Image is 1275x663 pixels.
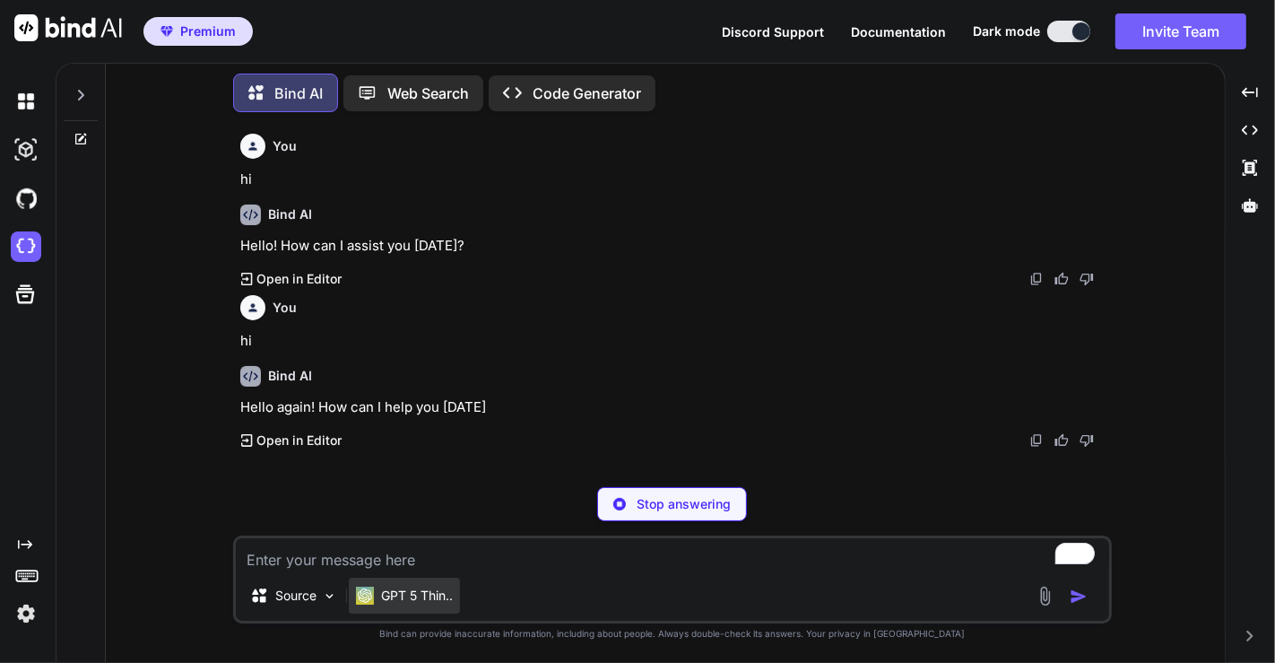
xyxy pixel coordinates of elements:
img: darkAi-studio [11,135,41,165]
p: Bind AI [274,83,323,104]
p: hi [240,170,1108,190]
img: icon [1070,588,1088,606]
p: Code Generator [533,83,641,104]
p: hi [240,331,1108,352]
p: Stop answering [637,495,731,513]
span: Discord Support [722,24,824,39]
img: githubDark [11,183,41,214]
button: Documentation [851,22,946,41]
img: settings [11,598,41,629]
span: Dark mode [973,22,1040,40]
img: attachment [1035,586,1055,606]
img: copy [1029,272,1044,286]
button: Invite Team [1115,13,1246,49]
p: Open in Editor [256,270,342,288]
p: Hello again! How can I help you [DATE] [240,397,1108,418]
h6: Bind AI [268,205,312,223]
p: Source [275,587,317,605]
img: darkChat [11,86,41,117]
p: Bind can provide inaccurate information, including about people. Always double-check its answers.... [233,627,1112,641]
img: copy [1029,433,1044,448]
img: dislike [1080,272,1094,286]
span: Premium [180,22,236,40]
img: Pick Models [322,589,337,604]
p: GPT 5 Thin.. [381,587,453,605]
button: premiumPremium [143,17,253,46]
textarea: To enrich screen reader interactions, please activate Accessibility in Grammarly extension settings [236,538,1109,571]
img: cloudideIcon [11,231,41,262]
p: Open in Editor [256,432,342,449]
img: dislike [1080,433,1094,448]
button: Discord Support [722,22,824,41]
p: Hello! How can I assist you [DATE]? [240,236,1108,257]
img: premium [160,26,173,37]
span: Documentation [851,24,946,39]
img: like [1054,433,1069,448]
h6: Bind AI [268,367,312,385]
p: Web Search [387,83,469,104]
h6: You [273,299,297,317]
h6: You [273,137,297,155]
img: GPT 5 Thinking Medium [356,587,374,605]
img: Bind AI [14,14,122,41]
img: like [1054,272,1069,286]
